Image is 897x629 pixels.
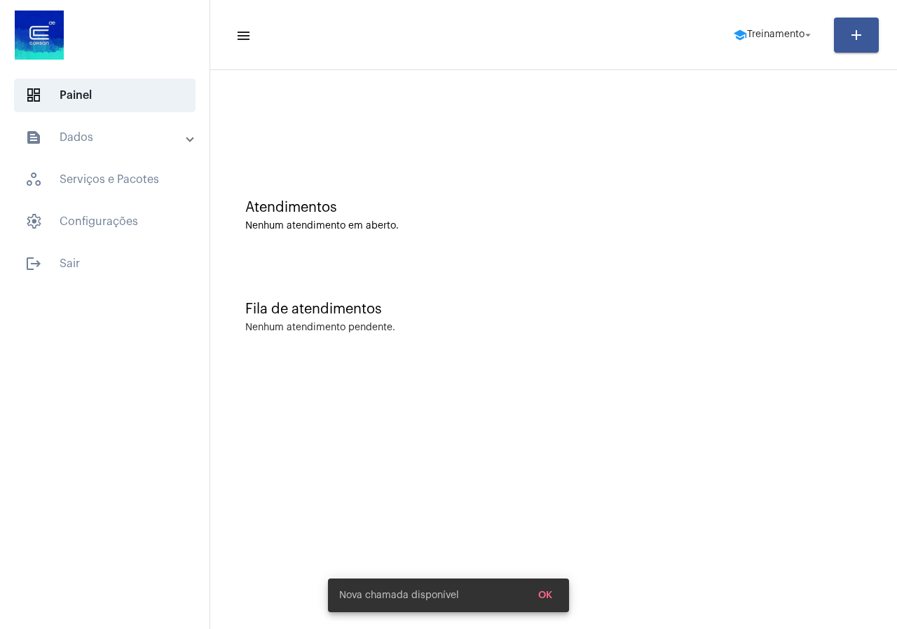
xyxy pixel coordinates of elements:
mat-icon: sidenav icon [25,129,42,146]
span: Serviços e Pacotes [14,163,196,196]
mat-icon: sidenav icon [235,27,249,44]
div: Atendimentos [245,200,862,215]
div: Nenhum atendimento em aberto. [245,221,862,231]
mat-icon: arrow_drop_down [802,29,814,41]
span: Configurações [14,205,196,238]
span: Painel [14,79,196,112]
span: Nova chamada disponível [339,588,459,602]
span: Sair [14,247,196,280]
mat-panel-title: Dados [25,129,187,146]
img: d4669ae0-8c07-2337-4f67-34b0df7f5ae4.jpeg [11,7,67,63]
mat-icon: sidenav icon [25,255,42,272]
div: Nenhum atendimento pendente. [245,323,395,333]
span: OK [538,590,552,600]
button: Treinamento [725,21,823,49]
mat-icon: add [848,27,865,43]
mat-expansion-panel-header: sidenav iconDados [8,121,210,154]
span: sidenav icon [25,213,42,230]
mat-icon: school [733,28,747,42]
div: Fila de atendimentos [245,302,862,317]
span: sidenav icon [25,87,42,104]
span: sidenav icon [25,171,42,188]
button: OK [527,583,563,608]
span: Treinamento [747,30,804,40]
